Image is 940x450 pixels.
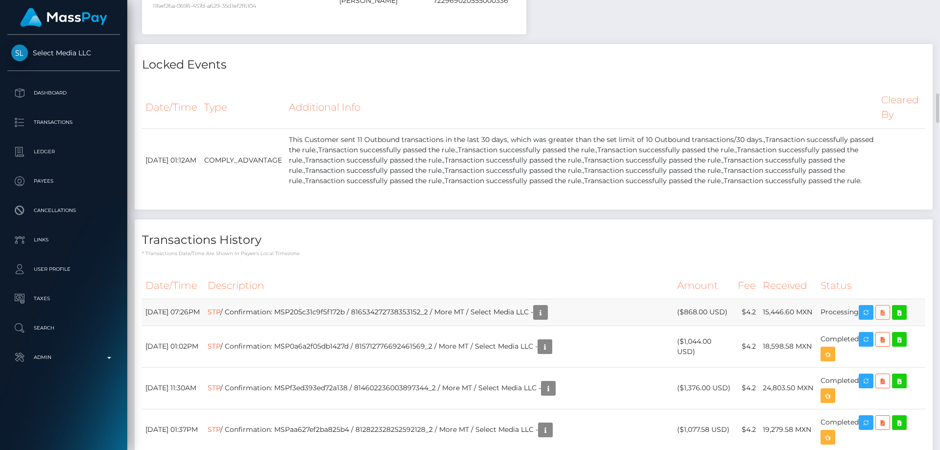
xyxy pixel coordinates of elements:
td: This Customer sent 11 Outbound transactions in the last 30 days, which was greater than the set l... [285,128,878,192]
th: Type [201,87,285,128]
p: Ledger [11,144,116,159]
td: 15,446.60 MXN [759,299,817,326]
p: Taxes [11,291,116,306]
td: / Confirmation: MSPf3ed393ed72a138 / 814602236003897344_2 / More MT / Select Media LLC - [204,367,674,409]
p: Transactions [11,115,116,130]
a: Transactions [7,110,120,135]
th: Additional Info [285,87,878,128]
td: ($1,376.00 USD) [674,367,734,409]
th: Date/Time [142,272,204,299]
td: 24,803.50 MXN [759,367,817,409]
td: Completed [817,326,925,367]
td: COMPLY_ADVANTAGE [201,128,285,192]
th: Received [759,272,817,299]
h4: Transactions History [142,232,925,249]
p: Search [11,321,116,335]
td: $4.2 [734,367,759,409]
td: 18,598.58 MXN [759,326,817,367]
a: Search [7,316,120,340]
p: Cancellations [11,203,116,218]
td: [DATE] 01:02PM [142,326,204,367]
td: ($868.00 USD) [674,299,734,326]
a: STP [208,308,220,316]
a: STP [208,383,220,392]
img: Select Media LLC [11,45,28,61]
img: MassPay Logo [20,8,107,27]
td: [DATE] 11:30AM [142,367,204,409]
a: Links [7,228,120,252]
a: Cancellations [7,198,120,223]
p: * Transactions date/time are shown in payee's local timezone [142,250,925,257]
p: Dashboard [11,86,116,100]
p: Payees [11,174,116,189]
th: Date/Time [142,87,201,128]
td: $4.2 [734,326,759,367]
th: Description [204,272,674,299]
h4: Locked Events [142,56,925,73]
span: Select Media LLC [7,48,120,57]
p: User Profile [11,262,116,277]
td: / Confirmation: MSP0a6a2f05db1427d / 815712776692461569_2 / More MT / Select Media LLC - [204,326,674,367]
a: Taxes [7,286,120,311]
a: Dashboard [7,81,120,105]
td: Processing [817,299,925,326]
td: [DATE] 01:12AM [142,128,201,192]
th: Status [817,272,925,299]
small: 116ef26a-0696-457d-a629-35d1ef2f6104 [153,2,256,9]
td: / Confirmation: MSP205c31c9f5f172b / 816534272738353152_2 / More MT / Select Media LLC - [204,299,674,326]
th: Fee [734,272,759,299]
td: [DATE] 07:26PM [142,299,204,326]
td: ($1,044.00 USD) [674,326,734,367]
a: STP [208,425,220,434]
a: Payees [7,169,120,193]
a: STP [208,342,220,351]
th: Cleared By [878,87,925,128]
td: Completed [817,367,925,409]
td: $4.2 [734,299,759,326]
a: Admin [7,345,120,370]
p: Links [11,233,116,247]
th: Amount [674,272,734,299]
a: User Profile [7,257,120,282]
a: Ledger [7,140,120,164]
p: Admin [11,350,116,365]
